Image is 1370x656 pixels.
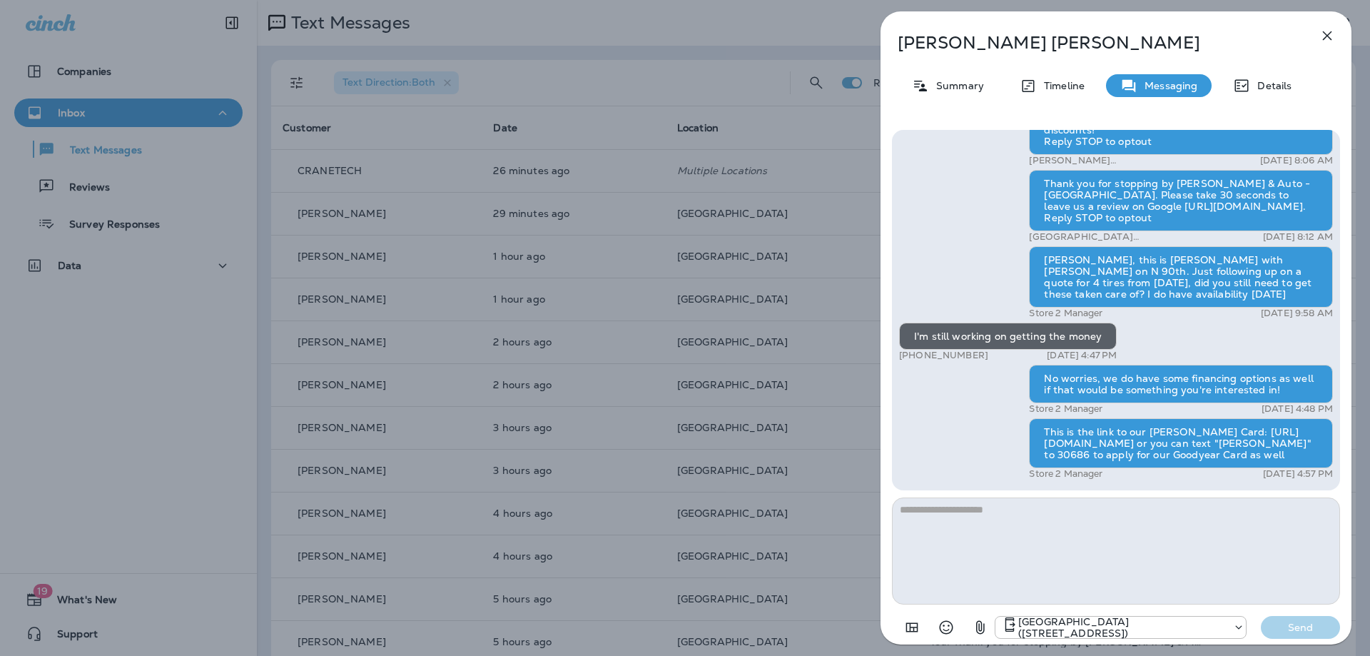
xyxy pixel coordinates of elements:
p: [DATE] 4:48 PM [1262,403,1333,415]
p: Store 2 Manager [1029,403,1102,415]
div: No worries, we do have some financing options as well if that would be something you're intereste... [1029,365,1333,403]
div: Thank you for stopping by [PERSON_NAME] & Auto - [GEOGRAPHIC_DATA]. Please take 30 seconds to lea... [1029,170,1333,231]
button: Add in a premade template [898,613,926,642]
div: This is the link to our [PERSON_NAME] Card: [URL][DOMAIN_NAME] or you can text "[PERSON_NAME]" to... [1029,418,1333,468]
p: Summary [929,80,984,91]
div: I'm still working on getting the money [899,323,1117,350]
p: Messaging [1137,80,1197,91]
p: [PHONE_NUMBER] [899,350,988,361]
p: [DATE] 9:58 AM [1261,308,1333,319]
button: Select an emoji [932,613,960,642]
p: [DATE] 8:12 AM [1263,231,1333,243]
p: [DATE] 4:57 PM [1263,468,1333,480]
p: [GEOGRAPHIC_DATA] ([STREET_ADDRESS]) [1018,616,1226,639]
p: Store 2 Manager [1029,468,1102,480]
p: [GEOGRAPHIC_DATA] ([STREET_ADDRESS]) [1029,231,1211,243]
p: [PERSON_NAME] [PERSON_NAME] [898,33,1287,53]
div: +1 (402) 571-1201 [995,616,1246,639]
p: [PERSON_NAME][GEOGRAPHIC_DATA] ([STREET_ADDRESS][PERSON_NAME]) [1029,155,1211,166]
p: Timeline [1037,80,1085,91]
p: Details [1250,80,1292,91]
p: [DATE] 4:47 PM [1047,350,1117,361]
p: [DATE] 8:06 AM [1260,155,1333,166]
div: [PERSON_NAME], this is [PERSON_NAME] with [PERSON_NAME] on N 90th. Just following up on a quote f... [1029,246,1333,308]
p: Store 2 Manager [1029,308,1102,319]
